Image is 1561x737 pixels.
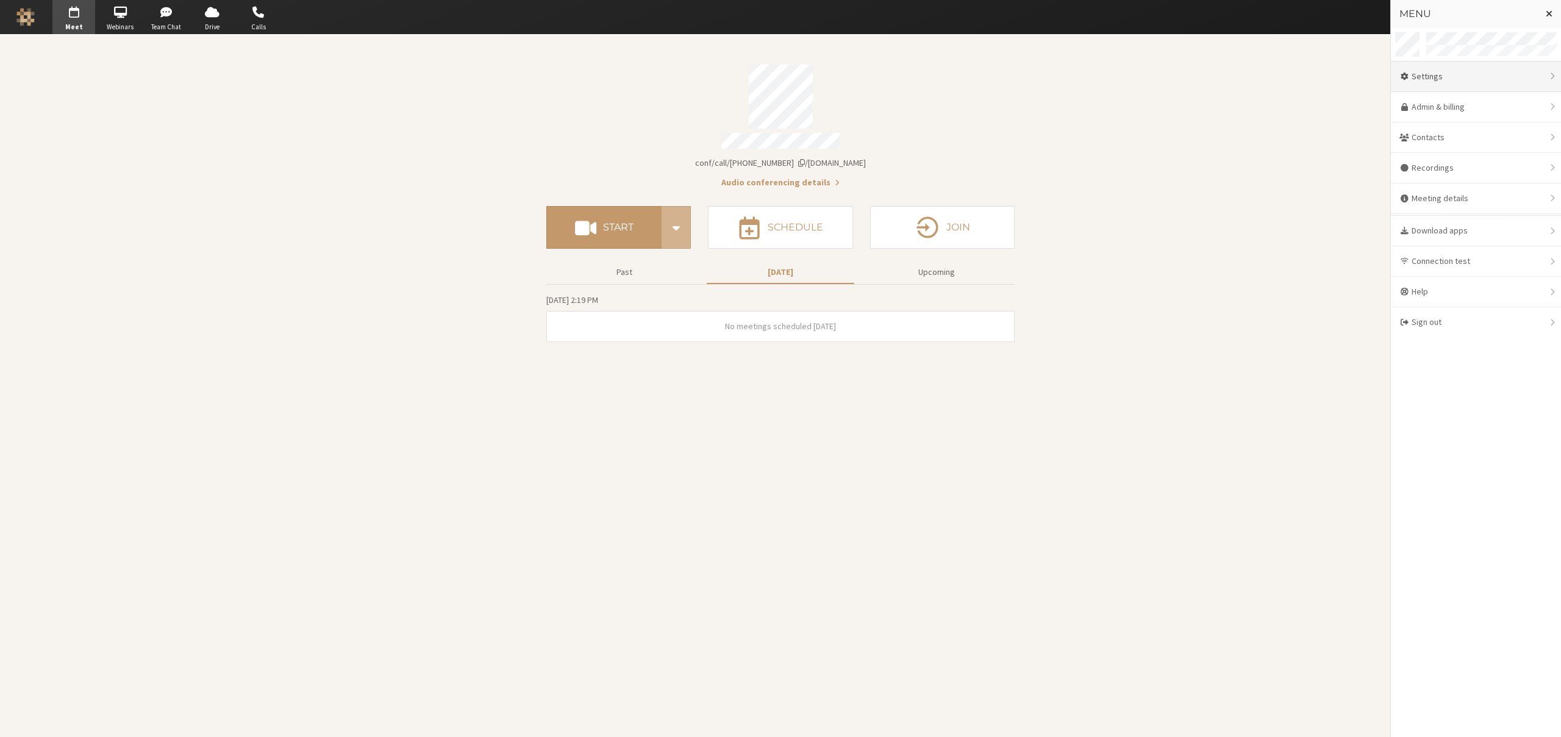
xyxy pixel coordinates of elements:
[99,22,141,32] span: Webinars
[662,206,691,249] div: Start conference options
[1391,216,1561,246] div: Download apps
[1391,183,1561,214] div: Meeting details
[1391,62,1561,92] div: Settings
[768,223,823,232] h4: Schedule
[1391,123,1561,153] div: Contacts
[145,22,188,32] span: Team Chat
[546,56,1015,189] section: Account details
[1391,92,1561,123] a: Admin & billing
[946,223,970,232] h4: Join
[863,262,1010,283] button: Upcoming
[870,206,1015,249] button: Join
[237,22,280,32] span: Calls
[546,206,662,249] button: Start
[1391,307,1561,337] div: Sign out
[721,176,840,189] button: Audio conferencing details
[1391,153,1561,183] div: Recordings
[16,8,35,26] img: Iotum
[1391,277,1561,307] div: Help
[1531,705,1552,728] iframe: Chat
[191,22,234,32] span: Drive
[1399,9,1535,20] h3: Menu
[551,262,698,283] button: Past
[695,157,866,169] button: Copy my meeting room linkCopy my meeting room link
[708,206,852,249] button: Schedule
[695,157,866,168] span: Copy my meeting room link
[546,293,1015,342] section: Today's Meetings
[546,294,598,305] span: [DATE] 2:19 PM
[1391,246,1561,277] div: Connection test
[707,262,854,283] button: [DATE]
[725,321,836,332] span: No meetings scheduled [DATE]
[52,22,95,32] span: Meet
[603,223,634,232] h4: Start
